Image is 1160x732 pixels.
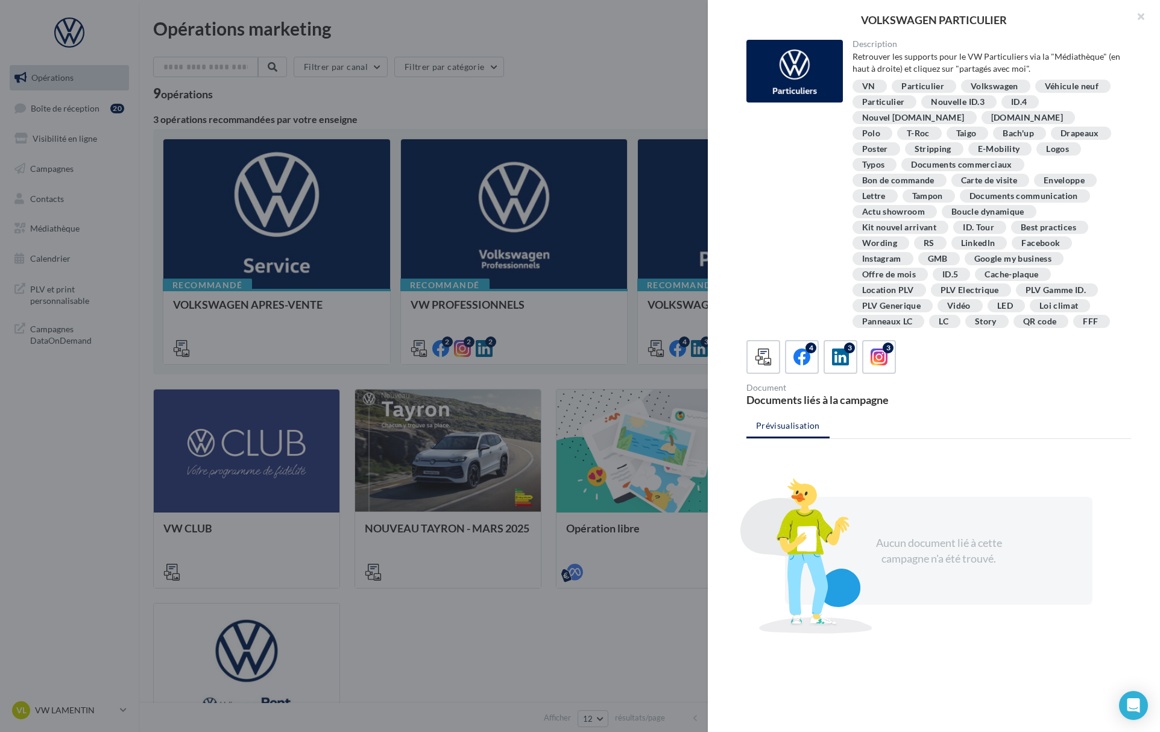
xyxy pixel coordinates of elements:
[1021,223,1076,232] div: Best practices
[862,239,897,248] div: Wording
[862,207,925,216] div: Actu showroom
[862,535,1015,566] div: Aucun document lié à cette campagne n'a été trouvé.
[883,342,894,353] div: 3
[746,394,934,405] div: Documents liés à la campagne
[862,301,921,311] div: PLV Generique
[915,145,951,154] div: Stripping
[941,286,999,295] div: PLV Electrique
[907,129,930,138] div: T-Roc
[746,383,934,392] div: Document
[961,239,995,248] div: Linkedln
[928,254,948,263] div: GMB
[912,192,943,201] div: Tampon
[853,51,1122,75] div: Retrouver les supports pour le VW Particuliers via la "Médiathèque" (en haut à droite) et cliquez...
[862,129,880,138] div: Polo
[997,301,1013,311] div: LED
[1003,129,1033,138] div: Bach'up
[1023,317,1056,326] div: QR code
[971,82,1018,91] div: Volkswagen
[901,82,944,91] div: Particulier
[1021,239,1060,248] div: Facebook
[1044,176,1085,185] div: Enveloppe
[1083,317,1098,326] div: FFF
[862,286,914,295] div: Location PLV
[947,301,971,311] div: Vidéo
[862,160,885,169] div: Typos
[1045,82,1099,91] div: Véhicule neuf
[727,14,1141,25] div: VOLKSWAGEN PARTICULIER
[862,82,875,91] div: VN
[911,160,1012,169] div: Documents commerciaux
[951,207,1024,216] div: Boucle dynamique
[1061,129,1099,138] div: Drapeaux
[862,176,935,185] div: Bon de commande
[1026,286,1086,295] div: PLV Gamme ID.
[1039,301,1079,311] div: Loi climat
[961,176,1017,185] div: Carte de visite
[969,192,1078,201] div: Documents communication
[942,270,958,279] div: ID.5
[1011,98,1027,107] div: ID.4
[1119,691,1148,720] div: Open Intercom Messenger
[939,317,948,326] div: LC
[1046,145,1069,154] div: Logos
[862,192,886,201] div: Lettre
[805,342,816,353] div: 4
[844,342,855,353] div: 3
[974,254,1051,263] div: Google my business
[978,145,1020,154] div: E-Mobility
[985,270,1038,279] div: Cache-plaque
[975,317,997,326] div: Story
[862,145,888,154] div: Poster
[862,223,937,232] div: Kit nouvel arrivant
[963,223,994,232] div: ID. Tour
[931,98,985,107] div: Nouvelle ID.3
[862,254,901,263] div: Instagram
[924,239,935,248] div: RS
[862,317,913,326] div: Panneaux LC
[862,98,905,107] div: Particulier
[853,40,1122,48] div: Description
[862,113,965,122] div: Nouvel [DOMAIN_NAME]
[956,129,977,138] div: Taigo
[862,270,916,279] div: Offre de mois
[991,113,1064,122] div: [DOMAIN_NAME]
